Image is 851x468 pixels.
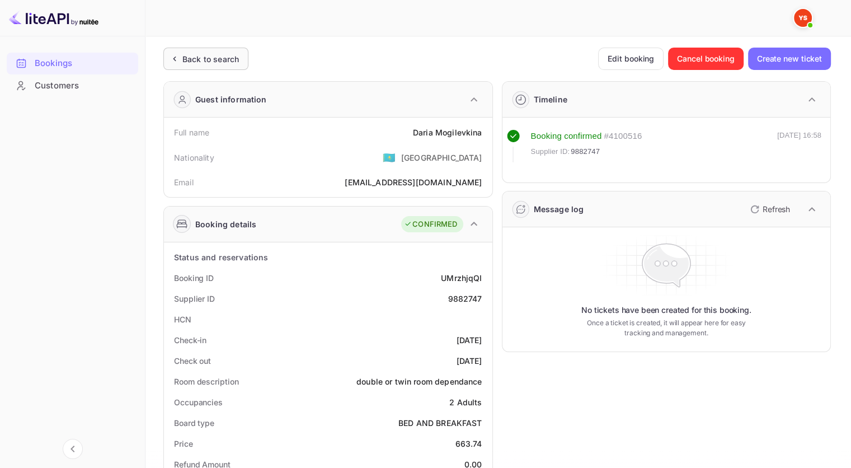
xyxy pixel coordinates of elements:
[174,293,215,305] div: Supplier ID
[531,146,570,157] span: Supplier ID:
[748,48,831,70] button: Create new ticket
[598,48,664,70] button: Edit booking
[531,130,602,143] div: Booking confirmed
[763,203,790,215] p: Refresh
[174,438,193,450] div: Price
[581,305,751,316] p: No tickets have been created for this booking.
[794,9,812,27] img: Yandex Support
[345,176,482,188] div: [EMAIL_ADDRESS][DOMAIN_NAME]
[174,127,209,138] div: Full name
[195,93,267,105] div: Guest information
[7,75,138,97] div: Customers
[182,53,239,65] div: Back to search
[413,127,482,138] div: Daria Mogilevkina
[449,396,482,408] div: 2 Adults
[35,79,133,92] div: Customers
[457,355,482,367] div: [DATE]
[579,318,754,338] p: Once a ticket is created, it will appear here for easy tracking and management.
[174,376,238,387] div: Room description
[63,439,83,459] button: Collapse navigation
[534,93,567,105] div: Timeline
[744,200,794,218] button: Refresh
[571,146,600,157] span: 9882747
[404,219,457,230] div: CONFIRMED
[174,417,214,429] div: Board type
[174,334,206,346] div: Check-in
[441,272,482,284] div: UMrzhjqQI
[534,203,584,215] div: Message log
[7,53,138,74] div: Bookings
[174,176,194,188] div: Email
[457,334,482,346] div: [DATE]
[174,313,191,325] div: HCN
[174,396,223,408] div: Occupancies
[7,75,138,96] a: Customers
[35,57,133,70] div: Bookings
[195,218,256,230] div: Booking details
[174,272,214,284] div: Booking ID
[383,147,396,167] span: United States
[777,130,821,162] div: [DATE] 16:58
[668,48,744,70] button: Cancel booking
[356,376,482,387] div: double or twin room dependance
[9,9,98,27] img: LiteAPI logo
[401,152,482,163] div: [GEOGRAPHIC_DATA]
[604,130,642,143] div: # 4100516
[398,417,482,429] div: BED AND BREAKFAST
[174,251,268,263] div: Status and reservations
[7,53,138,73] a: Bookings
[174,355,211,367] div: Check out
[174,152,214,163] div: Nationality
[455,438,482,450] div: 663.74
[448,293,482,305] div: 9882747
